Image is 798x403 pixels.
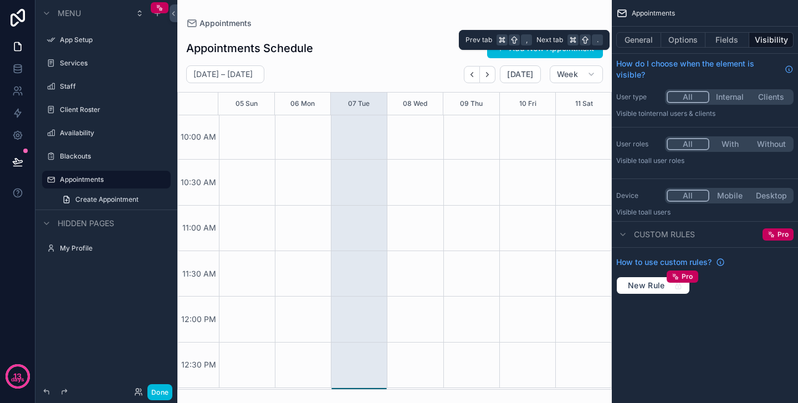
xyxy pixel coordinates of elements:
span: 12:30 PM [178,360,219,369]
label: Appointments [60,175,164,184]
button: Visibility [749,32,794,48]
label: User type [616,93,661,101]
span: Appointments [632,9,675,18]
span: Pro [682,272,693,281]
button: 09 Thu [460,93,483,115]
button: New RulePro [616,277,690,294]
span: Create Appointment [75,195,139,204]
label: Staff [60,82,164,91]
a: How to use custom rules? [616,257,725,268]
span: Week [557,69,578,79]
span: 12:00 PM [178,314,219,324]
label: Blackouts [60,152,164,161]
label: Client Roster [60,105,164,114]
span: all users [644,208,671,216]
button: All [667,91,709,103]
button: 07 Tue [348,93,370,115]
button: Next [480,66,495,83]
span: New Rule [623,280,669,290]
label: User roles [616,140,661,149]
button: With [709,138,751,150]
h1: Appointments Schedule [186,40,313,56]
button: Clients [750,91,792,103]
span: How do I choose when the element is visible? [616,58,780,80]
button: [DATE] [500,65,540,83]
button: 06 Mon [290,93,315,115]
span: 11:30 AM [180,269,219,278]
button: Internal [709,91,751,103]
p: Visible to [616,109,794,118]
button: Mobile [709,190,751,202]
span: Appointments [199,18,252,29]
span: Custom rules [634,229,695,240]
label: My Profile [60,244,164,253]
button: All [667,190,709,202]
button: Without [750,138,792,150]
button: Week [550,65,603,83]
a: Appointments [186,18,252,29]
button: Back [464,66,480,83]
span: 10:30 AM [178,177,219,187]
span: . [593,35,602,44]
label: Services [60,59,164,68]
span: Prev tab [465,35,492,44]
span: Pro [777,230,789,239]
span: [DATE] [507,69,533,79]
h2: [DATE] – [DATE] [193,69,253,80]
label: Availability [60,129,164,137]
label: App Setup [60,35,164,44]
p: Visible to [616,208,794,217]
p: 13 [13,371,22,382]
a: How do I choose when the element is visible? [616,58,794,80]
span: 11:00 AM [180,223,219,232]
button: 08 Wed [403,93,427,115]
button: General [616,32,661,48]
span: Internal users & clients [644,109,715,118]
button: Done [147,384,172,400]
p: Visible to [616,156,794,165]
button: 10 Fri [519,93,536,115]
p: days [11,375,24,384]
button: Options [661,32,705,48]
a: Create Appointment [55,191,171,208]
span: 10:00 AM [178,132,219,141]
span: Menu [58,8,81,19]
button: 05 Sun [236,93,258,115]
span: All user roles [644,156,684,165]
button: Desktop [750,190,792,202]
label: Device [616,191,661,200]
span: How to use custom rules? [616,257,712,268]
span: Hidden pages [58,218,114,229]
button: All [667,138,709,150]
span: , [522,35,531,44]
span: Next tab [536,35,563,44]
button: Fields [705,32,750,48]
button: 11 Sat [575,93,593,115]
